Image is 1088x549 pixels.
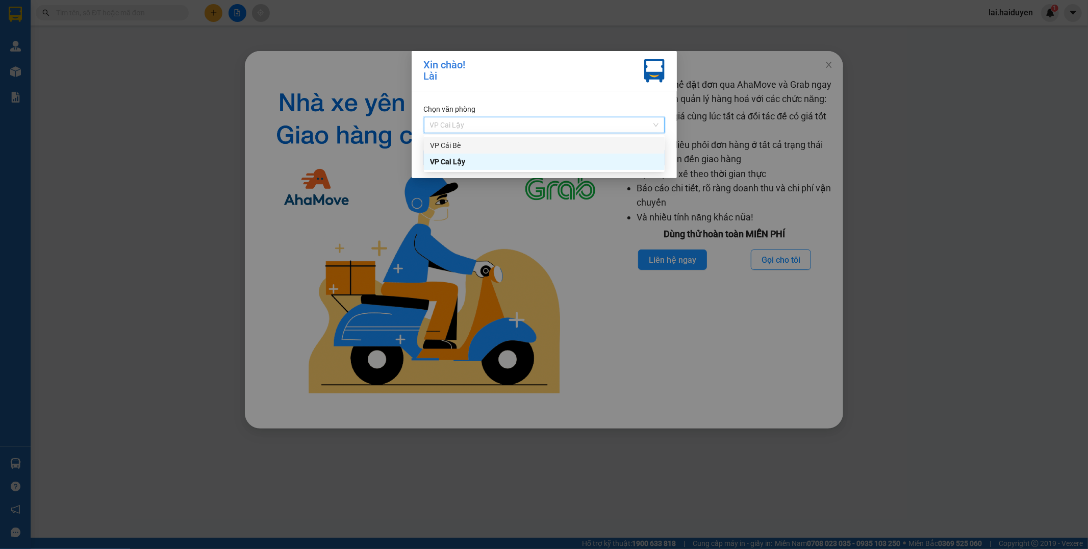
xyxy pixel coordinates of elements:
[430,117,659,133] span: VP Cai Lậy
[424,59,466,83] div: Xin chào! Lài
[644,59,665,83] img: vxr-icon
[424,154,665,170] div: VP Cai Lậy
[430,156,659,167] div: VP Cai Lậy
[424,137,665,154] div: VP Cái Bè
[424,104,665,115] div: Chọn văn phòng
[430,140,659,151] div: VP Cái Bè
